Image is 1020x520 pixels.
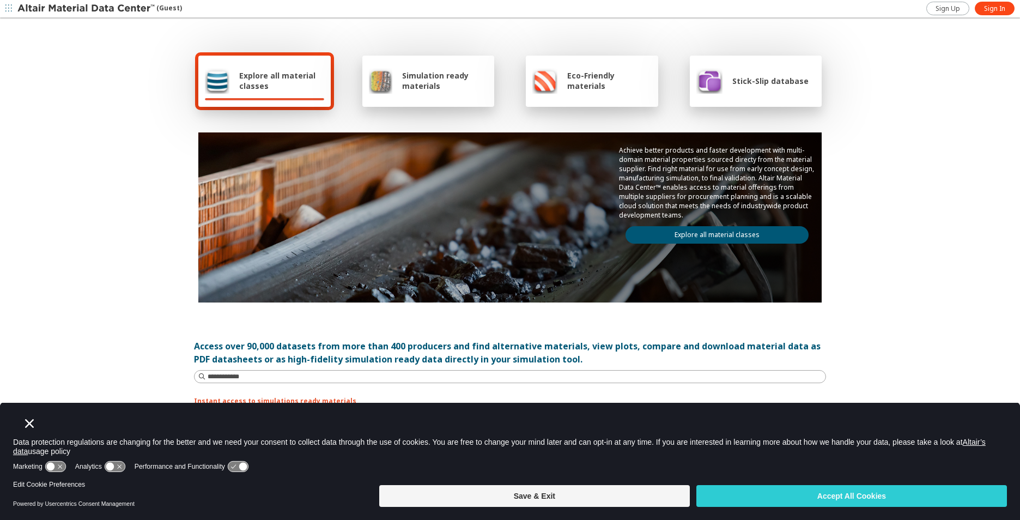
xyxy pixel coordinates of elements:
[696,68,722,94] img: Stick-Slip database
[17,3,182,14] div: (Guest)
[619,146,815,220] p: Achieve better products and faster development with multi-domain material properties sourced dire...
[975,2,1015,15] a: Sign In
[17,3,156,14] img: Altair Material Data Center
[194,396,826,406] p: Instant access to simulations ready materials
[984,4,1005,13] span: Sign In
[239,70,324,91] span: Explore all material classes
[626,226,809,244] a: Explore all material classes
[567,70,651,91] span: Eco-Friendly materials
[532,68,557,94] img: Eco-Friendly materials
[402,70,488,91] span: Simulation ready materials
[926,2,969,15] a: Sign Up
[732,76,809,86] span: Stick-Slip database
[369,68,392,94] img: Simulation ready materials
[205,68,229,94] img: Explore all material classes
[936,4,960,13] span: Sign Up
[194,340,826,366] div: Access over 90,000 datasets from more than 400 producers and find alternative materials, view plo...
